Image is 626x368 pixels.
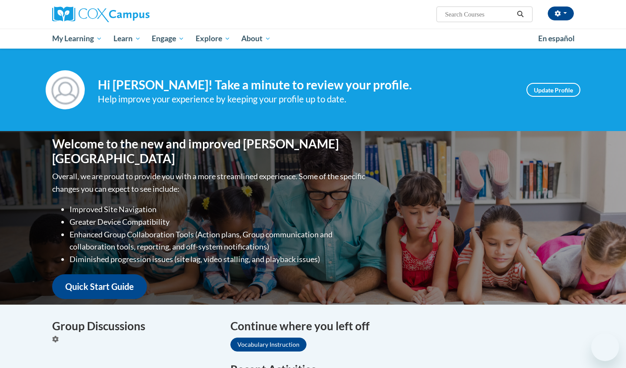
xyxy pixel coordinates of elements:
[113,33,141,44] span: Learn
[98,78,513,92] h4: Hi [PERSON_NAME]! Take a minute to review your profile.
[52,274,147,299] a: Quick Start Guide
[533,30,580,48] a: En español
[538,34,575,43] span: En español
[196,33,230,44] span: Explore
[108,29,147,49] a: Learn
[152,33,184,44] span: Engage
[70,253,367,266] li: Diminished progression issues (site lag, video stalling, and playback issues)
[230,338,306,352] a: Vocabulary Instruction
[70,216,367,228] li: Greater Device Compatibility
[548,7,574,20] button: Account Settings
[230,318,574,335] h4: Continue where you left off
[444,9,514,20] input: Search Courses
[146,29,190,49] a: Engage
[46,70,85,109] img: Profile Image
[591,333,619,361] iframe: Button to launch messaging window
[52,33,102,44] span: My Learning
[52,7,150,22] img: Cox Campus
[514,9,527,20] button: Search
[39,29,587,49] div: Main menu
[190,29,236,49] a: Explore
[70,228,367,253] li: Enhanced Group Collaboration Tools (Action plans, Group communication and collaboration tools, re...
[52,137,367,166] h1: Welcome to the new and improved [PERSON_NAME][GEOGRAPHIC_DATA]
[47,29,108,49] a: My Learning
[236,29,277,49] a: About
[52,170,367,195] p: Overall, we are proud to provide you with a more streamlined experience. Some of the specific cha...
[526,83,580,97] a: Update Profile
[241,33,271,44] span: About
[70,203,367,216] li: Improved Site Navigation
[98,92,513,106] div: Help improve your experience by keeping your profile up to date.
[52,318,217,335] h4: Group Discussions
[52,7,217,22] a: Cox Campus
